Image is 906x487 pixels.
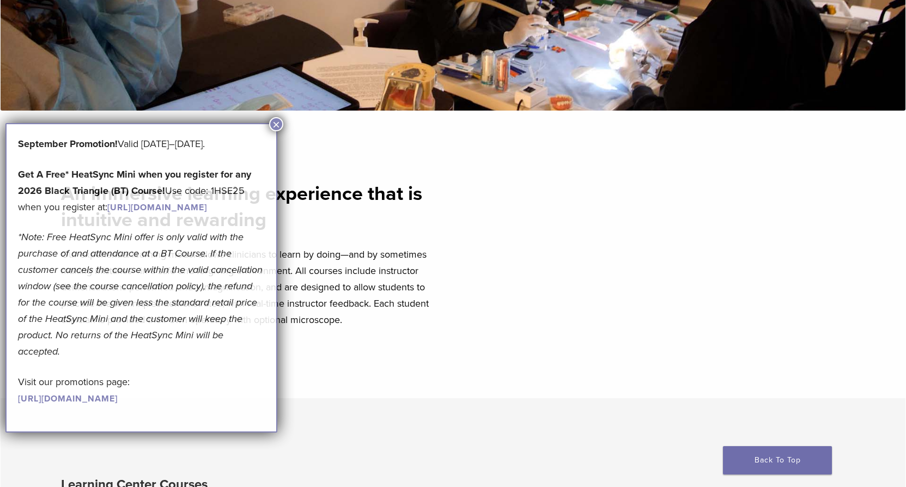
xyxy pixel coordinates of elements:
button: Close [269,117,283,131]
p: Visit our promotions page: [18,374,265,406]
p: Use code: 1HSE25 when you register at: [18,166,265,215]
em: *Note: Free HeatSync Mini offer is only valid with the purchase of and attendance at a BT Course.... [18,231,263,357]
a: [URL][DOMAIN_NAME] [107,202,207,213]
strong: Get A Free* HeatSync Mini when you register for any 2026 Black Triangle (BT) Course! [18,168,251,197]
a: [URL][DOMAIN_NAME] [18,393,118,404]
a: Back To Top [723,446,832,474]
iframe: Bioclear Matrix | Welcome to the Bioclear Learning Center [460,146,846,363]
p: Valid [DATE]–[DATE]. [18,136,265,152]
b: September Promotion! [18,138,118,150]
